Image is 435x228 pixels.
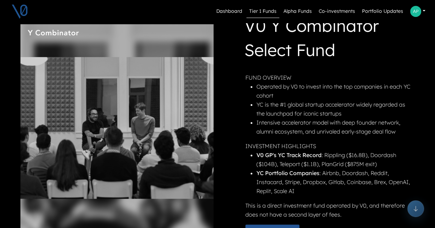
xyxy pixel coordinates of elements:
li: Intensive accelerator model with deep founder network, alumni ecosystem, and unrivaled early-stag... [256,118,414,136]
p: INVESTMENT HIGHLIGHTS [245,142,414,151]
a: Portfolio Updates [359,5,406,18]
li: Operated by V0 to invest into the top companies in each YC cohort [256,82,414,100]
img: Fund Logo [27,30,79,36]
p: This is a direct investment fund operated by V0, and therefore does not have a second layer of fees. [245,201,414,219]
a: Alpha Funds [281,5,315,18]
strong: YC Portfolio Companies [256,170,319,176]
li: YC is the #1 global startup accelerator widely regarded as the launchpad for iconic startups [256,100,414,118]
h1: V0 Y Combinator Select Fund [244,13,414,65]
a: Tier 1 Funds [246,5,279,18]
strong: V0 GP's YC Track Record [256,152,321,158]
p: FUND OVERVIEW [245,73,414,82]
img: V0 logo [11,3,28,20]
img: Profile [410,6,421,17]
li: : Rippling ($16.8B), Doordash ($104B), Teleport ($1.1B), PlanGrid ($875M exit) [256,151,414,168]
a: Dashboard [214,5,245,18]
li: : Airbnb, Doordash, Reddit, Instacard, Stripe, Dropbox, Gitlab, Coinbase, Brex, OpenAI, Replit, S... [256,168,414,195]
a: Co-investments [316,5,358,18]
